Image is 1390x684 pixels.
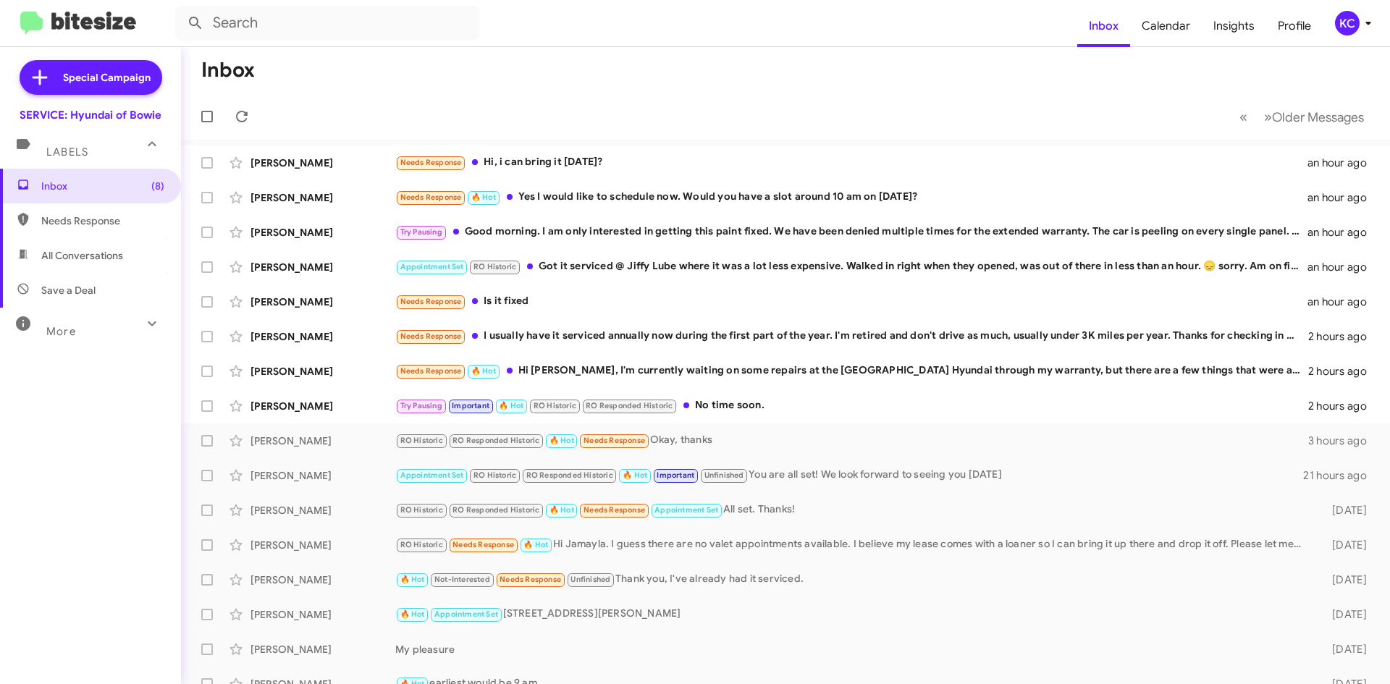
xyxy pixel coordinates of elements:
[499,401,523,410] span: 🔥 Hot
[1309,607,1378,622] div: [DATE]
[1309,642,1378,656] div: [DATE]
[534,401,576,410] span: RO Historic
[400,470,464,480] span: Appointment Set
[250,156,395,170] div: [PERSON_NAME]
[395,258,1307,275] div: Got it serviced @ Jiffy Lube where it was a lot less expensive. Walked in right when they opened,...
[1308,399,1378,413] div: 2 hours ago
[1335,11,1360,35] div: KC
[434,609,498,619] span: Appointment Set
[1307,260,1378,274] div: an hour ago
[549,436,574,445] span: 🔥 Hot
[395,189,1307,206] div: Yes I would like to schedule now. Would you have a slot around 10 am on [DATE]?
[473,262,516,271] span: RO Historic
[395,536,1309,553] div: Hi Jamayla. I guess there are no valet appointments available. I believe my lease comes with a lo...
[250,468,395,483] div: [PERSON_NAME]
[250,642,395,656] div: [PERSON_NAME]
[1309,573,1378,587] div: [DATE]
[1077,5,1130,47] a: Inbox
[584,505,645,515] span: Needs Response
[250,295,395,309] div: [PERSON_NAME]
[400,193,462,202] span: Needs Response
[452,505,539,515] span: RO Responded Historic
[395,293,1307,310] div: Is it fixed
[46,325,76,338] span: More
[1307,225,1378,240] div: an hour ago
[400,366,462,376] span: Needs Response
[570,575,610,584] span: Unfinished
[20,108,161,122] div: SERVICE: Hyundai of Bowie
[400,297,462,306] span: Needs Response
[1130,5,1202,47] a: Calendar
[1308,329,1378,344] div: 2 hours ago
[452,401,489,410] span: Important
[41,214,164,228] span: Needs Response
[250,329,395,344] div: [PERSON_NAME]
[1239,108,1247,126] span: «
[400,332,462,341] span: Needs Response
[41,283,96,297] span: Save a Deal
[400,609,425,619] span: 🔥 Hot
[1307,190,1378,205] div: an hour ago
[250,607,395,622] div: [PERSON_NAME]
[434,575,490,584] span: Not-Interested
[473,470,516,480] span: RO Historic
[1303,468,1378,483] div: 21 hours ago
[41,248,123,263] span: All Conversations
[400,158,462,167] span: Needs Response
[395,502,1309,518] div: All set. Thanks!
[151,179,164,193] span: (8)
[395,328,1308,345] div: I usually have it serviced annually now during the first part of the year. I'm retired and don't ...
[1308,364,1378,379] div: 2 hours ago
[452,436,539,445] span: RO Responded Historic
[400,575,425,584] span: 🔥 Hot
[400,436,443,445] span: RO Historic
[46,145,88,159] span: Labels
[395,467,1303,484] div: You are all set! We look forward to seeing you [DATE]
[452,540,514,549] span: Needs Response
[395,397,1308,414] div: No time soon.
[471,366,496,376] span: 🔥 Hot
[395,432,1308,449] div: Okay, thanks
[1264,108,1272,126] span: »
[250,260,395,274] div: [PERSON_NAME]
[1202,5,1266,47] a: Insights
[400,505,443,515] span: RO Historic
[1231,102,1256,132] button: Previous
[395,606,1309,622] div: [STREET_ADDRESS][PERSON_NAME]
[1309,538,1378,552] div: [DATE]
[1308,434,1378,448] div: 3 hours ago
[1323,11,1374,35] button: KC
[250,503,395,518] div: [PERSON_NAME]
[523,540,548,549] span: 🔥 Hot
[586,401,673,410] span: RO Responded Historic
[250,573,395,587] div: [PERSON_NAME]
[250,538,395,552] div: [PERSON_NAME]
[657,470,694,480] span: Important
[1309,503,1378,518] div: [DATE]
[1255,102,1373,132] button: Next
[20,60,162,95] a: Special Campaign
[584,436,645,445] span: Needs Response
[250,434,395,448] div: [PERSON_NAME]
[395,571,1309,588] div: Thank you, I've already had it serviced.
[41,179,164,193] span: Inbox
[250,190,395,205] div: [PERSON_NAME]
[1307,156,1378,170] div: an hour ago
[250,399,395,413] div: [PERSON_NAME]
[500,575,561,584] span: Needs Response
[1231,102,1373,132] nav: Page navigation example
[1272,109,1364,125] span: Older Messages
[471,193,496,202] span: 🔥 Hot
[1266,5,1323,47] a: Profile
[395,642,1309,656] div: My pleasure
[400,540,443,549] span: RO Historic
[623,470,647,480] span: 🔥 Hot
[549,505,574,515] span: 🔥 Hot
[526,470,613,480] span: RO Responded Historic
[395,363,1308,379] div: Hi [PERSON_NAME], I'm currently waiting on some repairs at the [GEOGRAPHIC_DATA] Hyundai through ...
[63,70,151,85] span: Special Campaign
